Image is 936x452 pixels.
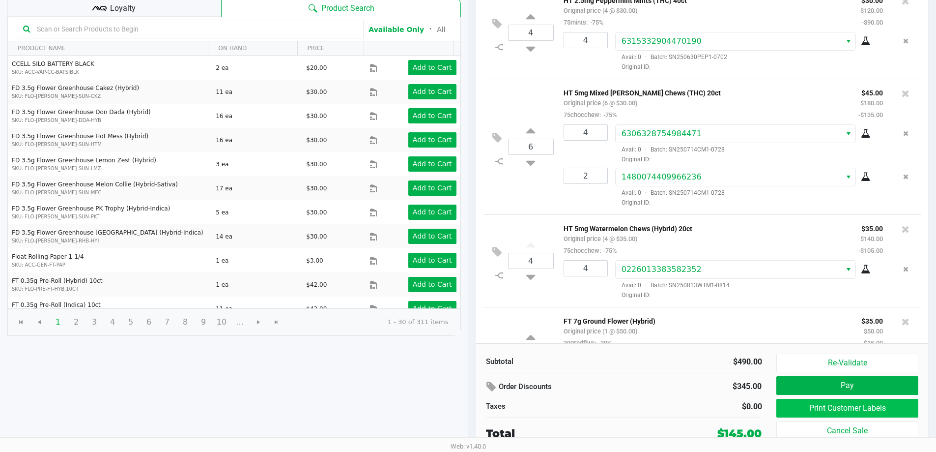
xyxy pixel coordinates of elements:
[211,176,302,200] td: 17 ea
[212,313,231,331] span: Page 10
[211,152,302,176] td: 3 ea
[176,313,195,331] span: Page 8
[211,128,302,152] td: 16 ea
[408,253,456,268] button: Add to Cart
[622,172,702,181] span: 1480074409966236
[615,282,730,289] span: Avail: 0 Batch: SN250813WTM1-0814
[211,224,302,248] td: 14 ea
[631,356,762,368] div: $490.00
[413,232,452,240] app-button-loader: Add to Cart
[230,313,249,331] span: Page 11
[564,7,637,14] small: Original price (4 @ $30.00)
[588,19,603,26] span: -75%
[408,60,456,75] button: Add to Cart
[49,313,67,331] span: Page 1
[121,313,140,331] span: Page 5
[858,87,883,97] p: $45.00
[564,99,637,107] small: Original price (6 @ $30.00)
[862,339,883,347] small: -$15.00
[12,237,207,244] p: SKU: FLO-[PERSON_NAME]-RHB-HYI
[306,305,327,312] span: $42.00
[306,233,327,240] span: $30.00
[486,425,660,442] div: Total
[408,84,456,99] button: Add to Cart
[564,328,637,335] small: Original price (1 @ $50.00)
[564,247,617,254] small: 75chocchew:
[294,317,449,327] kendo-pager-info: 1 - 30 of 311 items
[8,272,211,297] td: FT 0.35g Pre-Roll (Hybrid) 10ct
[899,168,912,186] button: Remove the package from the orderLine
[413,280,452,288] app-button-loader: Add to Cart
[413,63,452,71] app-button-loader: Add to Cart
[408,277,456,292] button: Add to Cart
[255,318,262,326] span: Go to the next page
[564,315,847,325] p: FT 7g Ground Flower (Hybrid)
[8,248,211,272] td: Float Rolling Paper 1-1/4
[413,184,452,192] app-button-loader: Add to Cart
[110,2,136,14] span: Loyalty
[631,401,762,413] div: $0.00
[564,87,844,97] p: HT 5mg Mixed [PERSON_NAME] Chews (THC) 20ct
[140,313,158,331] span: Page 6
[486,378,665,396] div: Order Discounts
[641,146,651,153] span: ·
[413,256,452,264] app-button-loader: Add to Cart
[564,19,603,26] small: 75mints:
[413,88,452,95] app-button-loader: Add to Cart
[491,269,508,282] inline-svg: Split item qty to new line
[8,152,211,176] td: FD 3.5g Flower Greenhouse Lemon Zest (Hybrid)
[8,200,211,224] td: FD 3.5g Flower Greenhouse PK Trophy (Hybrid-Indica)
[717,425,762,442] div: $145.00
[615,146,725,153] span: Avail: 0 Batch: SN250714CM1-0728
[564,339,612,347] small: 30grndflwr:
[30,313,49,331] span: Go to the previous page
[564,111,617,119] small: 75chocchew:
[491,41,508,54] inline-svg: Split item qty to new line
[776,376,918,395] button: Pay
[413,160,452,168] app-button-loader: Add to Cart
[306,137,327,144] span: $30.00
[564,235,637,242] small: Original price (4 @ $35.00)
[615,155,883,164] span: Original ID:
[12,68,207,76] p: SKU: ACC-VAP-CC-BATSIBLK
[12,165,207,172] p: SKU: FLO-[PERSON_NAME]-SUN-LMZ
[451,443,486,450] span: Web: v1.40.0
[211,200,302,224] td: 5 ea
[273,318,281,326] span: Go to the last page
[408,108,456,123] button: Add to Cart
[641,54,651,60] span: ·
[641,282,651,289] span: ·
[841,168,855,186] button: Select
[641,189,651,196] span: ·
[437,25,445,35] button: All
[12,313,30,331] span: Go to the first page
[413,136,452,144] app-button-loader: Add to Cart
[8,176,211,200] td: FD 3.5g Flower Greenhouse Melon Collie (Hybrid-Sativa)
[408,181,456,196] button: Add to Cart
[615,198,883,207] span: Original ID:
[211,80,302,104] td: 11 ea
[491,155,508,168] inline-svg: Split item qty to new line
[622,36,702,46] span: 6315332904470190
[33,22,358,36] input: Scan or Search Products to Begin
[297,41,364,56] th: PRICE
[680,378,762,395] div: $345.00
[776,422,918,440] button: Cancel Sale
[67,313,85,331] span: Page 2
[860,99,883,107] small: $180.00
[321,2,374,14] span: Product Search
[12,261,207,269] p: SKU: ACC-GEN-FT-PAP
[424,25,437,34] span: ᛫
[864,328,883,335] small: $50.00
[12,285,207,293] p: SKU: FLO-PRE-FT-HYB.10CT
[858,247,883,254] small: -$105.00
[267,313,286,331] span: Go to the last page
[306,185,327,192] span: $30.00
[601,247,617,254] span: -75%
[841,125,855,143] button: Select
[615,62,883,71] span: Original ID:
[12,92,207,100] p: SKU: FLO-[PERSON_NAME]-SUN-CKZ
[158,313,176,331] span: Page 7
[622,129,702,138] span: 6306328754984471
[12,117,207,124] p: SKU: FLO-[PERSON_NAME]-DDA-HYB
